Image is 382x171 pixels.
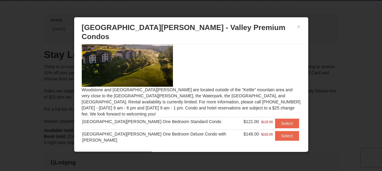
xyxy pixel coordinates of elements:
[82,119,243,125] div: [GEOGRAPHIC_DATA][PERSON_NAME] One Bedroom Standard Condo
[82,131,243,143] div: [GEOGRAPHIC_DATA][PERSON_NAME] One Bedroom Deluxe Condo with [PERSON_NAME]
[275,131,299,141] button: Select
[82,37,173,86] img: 19219041-4-ec11c166.jpg
[261,119,273,125] span: $132.00
[77,44,305,149] div: Woodstone and [GEOGRAPHIC_DATA][PERSON_NAME] are located outside of the "Kettle" mountain area an...
[243,132,259,136] span: $148.00
[275,119,299,128] button: Select
[297,24,301,30] button: ×
[261,131,273,137] span: $162.00
[243,119,259,124] span: $121.00
[82,23,285,41] span: [GEOGRAPHIC_DATA][PERSON_NAME] - Valley Premium Condos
